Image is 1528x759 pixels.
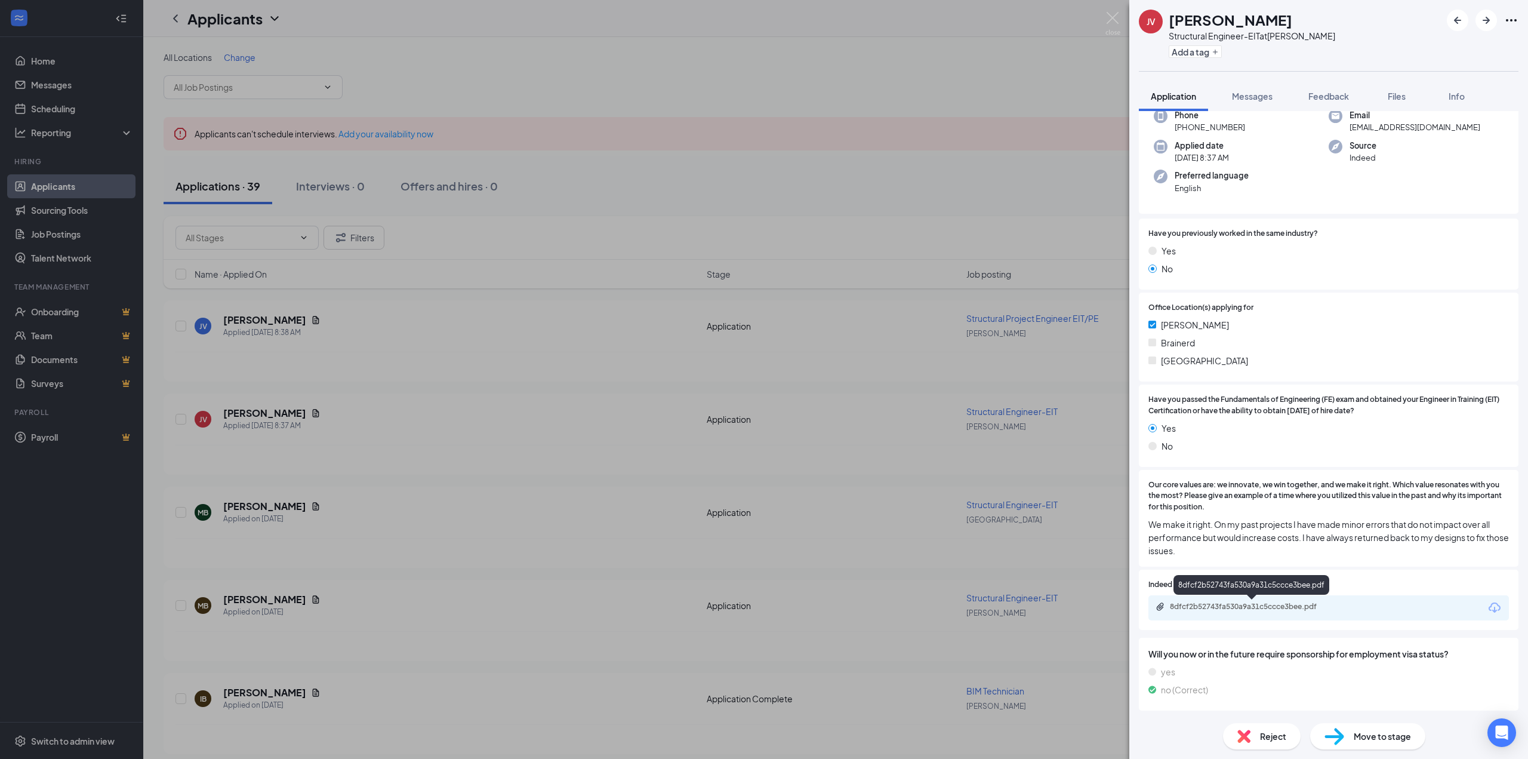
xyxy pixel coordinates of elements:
span: Our core values are: we innovate, we win together, and we make it right. Which value resonates wi... [1148,480,1509,514]
svg: ArrowRight [1479,13,1493,27]
div: Open Intercom Messenger [1487,718,1516,747]
div: JV [1147,16,1156,27]
span: Phone [1175,109,1245,121]
div: Structural Engineer-EIT at [PERSON_NAME] [1169,30,1335,42]
span: Messages [1232,91,1273,102]
button: PlusAdd a tag [1169,45,1222,58]
span: Source [1350,140,1376,152]
span: [EMAIL_ADDRESS][DOMAIN_NAME] [1350,121,1480,133]
span: Applied date [1175,140,1229,152]
span: no (Correct) [1161,683,1208,696]
a: Paperclip8dfcf2b52743fa530a9a31c5ccce3bee.pdf [1156,602,1349,613]
span: Will you now or in the future require sponsorship for employment visa status? [1148,647,1509,660]
svg: Paperclip [1156,602,1165,611]
span: Have you passed the Fundamentals of Engineering (FE) exam and obtained your Engineer in Training ... [1148,394,1509,417]
span: [PERSON_NAME] [1161,318,1229,331]
button: ArrowRight [1475,10,1497,31]
span: Info [1449,91,1465,102]
span: Yes [1162,422,1176,435]
span: Indeed Resume [1148,579,1201,591]
span: Brainerd [1161,336,1195,349]
span: yes [1161,665,1175,678]
span: Application [1151,91,1196,102]
span: Office Location(s) applying for [1148,302,1253,314]
div: 8dfcf2b52743fa530a9a31c5ccce3bee.pdf [1173,575,1329,595]
span: Indeed [1350,152,1376,164]
svg: Download [1487,601,1502,615]
span: No [1162,262,1173,275]
span: English [1175,182,1249,194]
span: Have you previously worked in the same industry? [1148,228,1318,239]
span: Move to stage [1354,730,1411,743]
svg: ArrowLeftNew [1450,13,1465,27]
span: Reject [1260,730,1286,743]
span: No [1162,440,1173,453]
span: [DATE] 8:37 AM [1175,152,1229,164]
span: Feedback [1308,91,1349,102]
span: [PHONE_NUMBER] [1175,121,1245,133]
span: Yes [1162,244,1176,257]
svg: Ellipses [1504,13,1518,27]
span: Preferred language [1175,170,1249,182]
button: ArrowLeftNew [1447,10,1468,31]
span: Email [1350,109,1480,121]
span: [GEOGRAPHIC_DATA] [1161,354,1248,367]
h1: [PERSON_NAME] [1169,10,1292,30]
span: We make it right. On my past projects I have made minor errors that do not impact over all perfor... [1148,518,1509,557]
svg: Plus [1212,48,1219,56]
span: Files [1388,91,1406,102]
div: 8dfcf2b52743fa530a9a31c5ccce3bee.pdf [1170,602,1337,611]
